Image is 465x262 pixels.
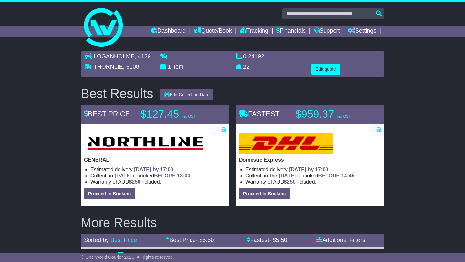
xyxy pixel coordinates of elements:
[318,173,340,178] span: BEFORE
[245,173,381,179] li: Collection
[270,173,296,178] span: the [DATE]
[337,114,351,119] span: inc GST
[194,26,232,37] a: Quote/Book
[140,108,221,121] p: $127.45
[311,64,340,75] button: Edit quote
[94,64,123,70] span: THORNLIE
[270,173,355,178] span: if booked
[289,167,328,172] span: [DATE] by 17:00
[160,89,214,100] button: Edit Collection Date
[135,53,151,60] span: , 4129
[110,237,137,243] a: Best Price
[245,179,381,185] li: Warranty of AUD included.
[172,64,183,70] span: item
[239,157,381,163] p: Domestic Express
[276,26,306,37] a: Financials
[239,110,280,118] span: FASTEST
[154,173,176,178] span: BEFORE
[90,173,226,179] li: Collection
[182,114,196,119] span: inc GST
[314,26,340,37] a: Support
[166,237,214,243] a: Best Price- $5.50
[90,179,226,185] li: Warranty of AUD included.
[243,64,250,70] span: 22
[239,133,333,154] img: DHL: Domestic Express
[247,237,287,243] a: Fastest- $5.50
[240,26,268,37] a: Tracking
[295,108,376,121] p: $959.37
[287,179,295,185] span: 250
[151,26,186,37] a: Dashboard
[239,188,290,199] button: Proceed to Booking
[276,237,287,243] span: 5.50
[177,173,190,178] span: 13:00
[84,237,109,243] span: Sorted by
[245,166,381,173] li: Estimated delivery
[81,255,174,260] span: © One World Courier 2025. All rights reserved.
[284,179,295,185] span: $
[316,237,365,243] a: Additional Filters
[81,216,384,230] h2: More Results
[348,26,376,37] a: Settings
[196,237,214,243] span: - $
[134,167,173,172] span: [DATE] by 17:00
[84,157,226,163] p: GENERAL
[84,133,207,154] img: Northline Distribution: GENERAL
[115,173,132,178] span: [DATE]
[132,179,140,185] span: 250
[94,53,135,60] span: LOGANHOLME
[84,110,130,118] span: BEST PRICE
[123,64,139,70] span: , 6108
[129,179,140,185] span: $
[84,188,135,199] button: Proceed to Booking
[269,237,287,243] span: - $
[115,173,190,178] span: if booked
[243,53,264,60] span: 0.24192
[168,64,171,70] span: 1
[77,86,157,101] div: Best Results
[202,237,214,243] span: 5.50
[90,166,226,173] li: Estimated delivery
[341,173,355,178] span: 14:45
